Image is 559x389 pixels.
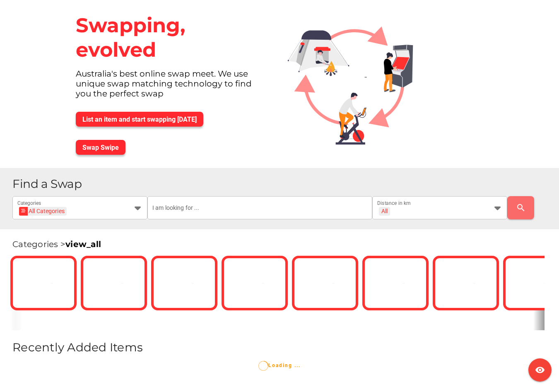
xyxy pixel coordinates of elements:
[12,239,101,249] span: Categories >
[22,207,65,216] div: All Categories
[535,365,545,375] i: visibility
[82,144,119,151] span: Swap Swipe
[76,140,125,155] button: Swap Swipe
[65,239,101,249] a: view_all
[381,207,388,215] div: All
[76,112,203,127] button: List an item and start swapping [DATE]
[69,69,275,105] div: Australia's best online swap meet. We use unique swap matching technology to find you the perfect...
[82,115,197,123] span: List an item and start swapping [DATE]
[258,363,301,368] span: Loading ...
[69,7,275,69] div: Swapping, evolved
[152,196,367,219] input: I am looking for ...
[516,203,526,213] i: search
[12,178,552,190] h1: Find a Swap
[12,340,143,354] span: Recently Added Items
